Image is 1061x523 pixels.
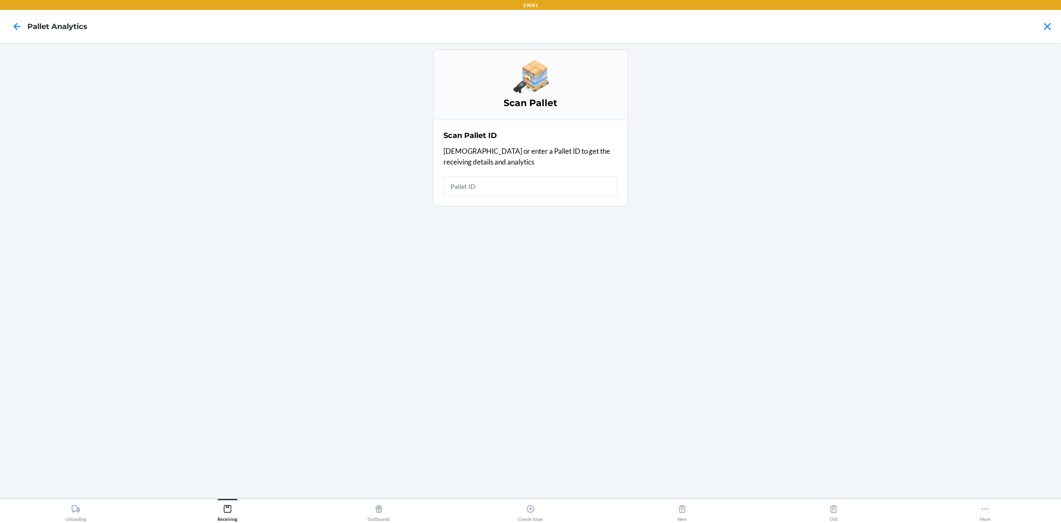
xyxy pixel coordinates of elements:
[677,501,687,522] div: New
[368,501,390,522] div: Outbounds
[606,499,758,522] button: New
[218,501,237,522] div: Receiving
[443,97,618,110] h3: Scan Pallet
[303,499,455,522] button: Outbounds
[443,176,618,196] input: Pallet ID
[152,499,303,522] button: Receiving
[443,146,618,167] p: [DEMOGRAPHIC_DATA] or enter a Pallet ID to get the receiving details and analytics
[909,499,1061,522] button: More
[27,21,87,32] h4: Pallet Analytics
[523,2,538,9] p: EWR1
[829,501,838,522] div: Old
[980,501,991,522] div: More
[518,501,543,522] div: Create Issue
[443,130,497,141] h2: Scan Pallet ID
[758,499,910,522] button: Old
[65,501,86,522] div: Unloading
[455,499,606,522] button: Create Issue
